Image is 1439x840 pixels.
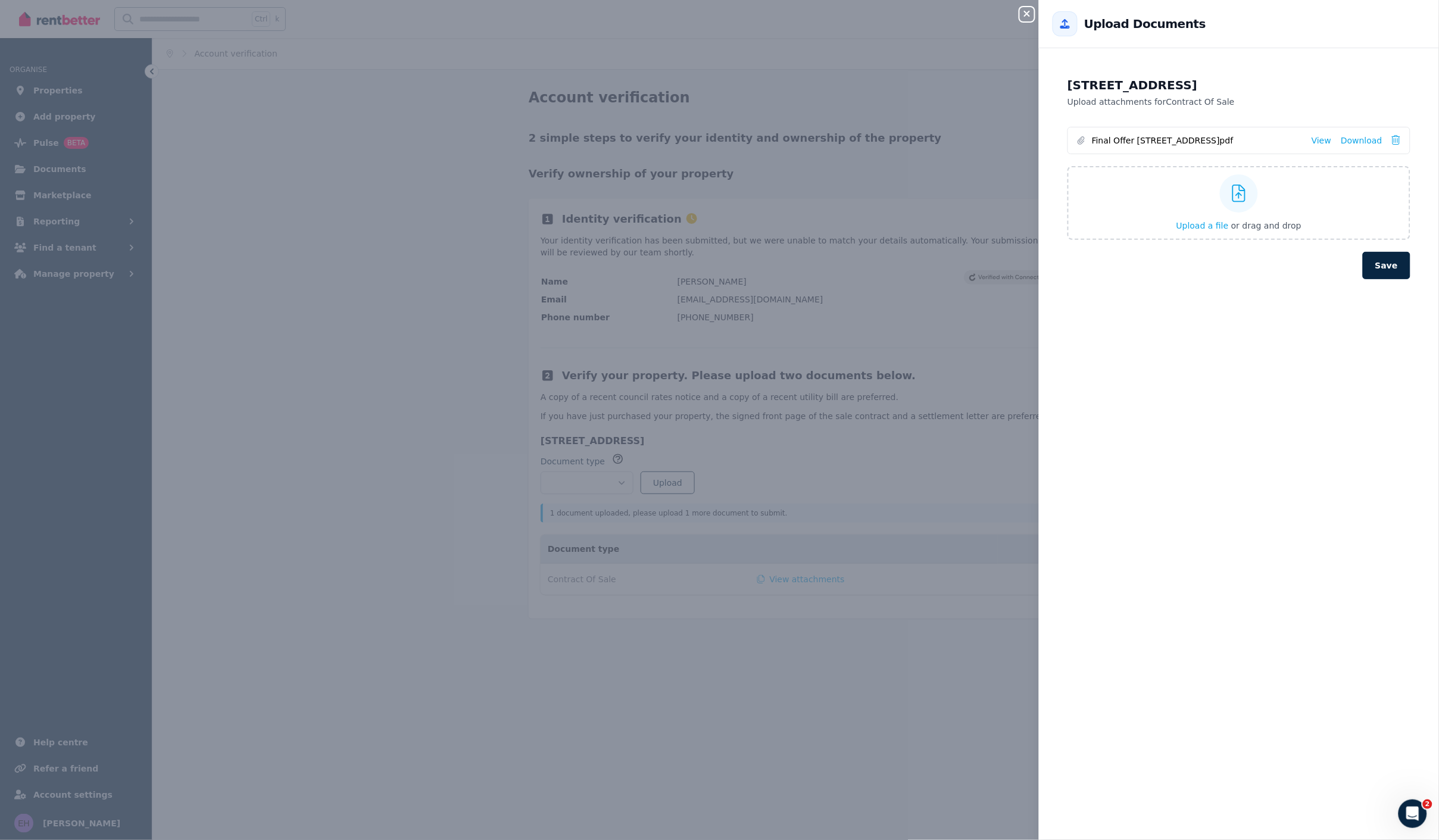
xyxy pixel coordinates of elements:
h2: Upload Documents [1084,15,1206,32]
span: or drag and drop [1231,221,1301,230]
span: Final Offer [STREET_ADDRESS]pdf [1092,135,1302,146]
iframe: Intercom live chat [1399,800,1427,828]
h2: [STREET_ADDRESS] [1067,77,1410,93]
p: Upload attachments for Contract Of Sale [1067,96,1410,108]
span: Upload a file [1176,221,1229,230]
a: Download [1341,135,1382,146]
button: Save [1363,252,1410,279]
a: View [1312,135,1331,146]
button: Upload a file or drag and drop [1176,220,1301,232]
span: 2 [1423,800,1432,809]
